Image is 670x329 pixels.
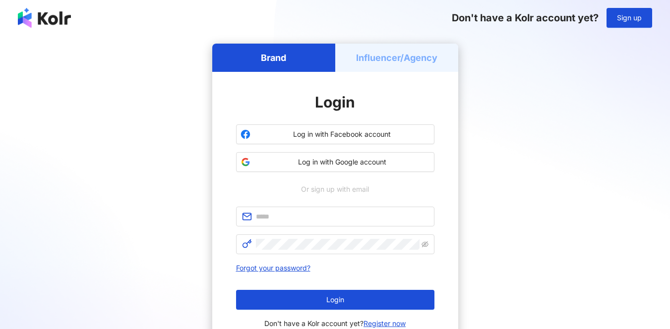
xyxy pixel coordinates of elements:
[254,129,430,139] span: Log in with Facebook account
[356,52,437,64] h5: Influencer/Agency
[607,8,652,28] button: Sign up
[236,152,434,172] button: Log in with Google account
[261,52,286,64] h5: Brand
[326,296,344,304] span: Login
[236,124,434,144] button: Log in with Facebook account
[294,184,376,195] span: Or sign up with email
[236,290,434,310] button: Login
[617,14,642,22] span: Sign up
[315,93,355,111] span: Login
[452,12,599,24] span: Don't have a Kolr account yet?
[364,319,406,328] a: Register now
[254,157,430,167] span: Log in with Google account
[18,8,71,28] img: logo
[422,241,428,248] span: eye-invisible
[236,264,310,272] a: Forgot your password?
